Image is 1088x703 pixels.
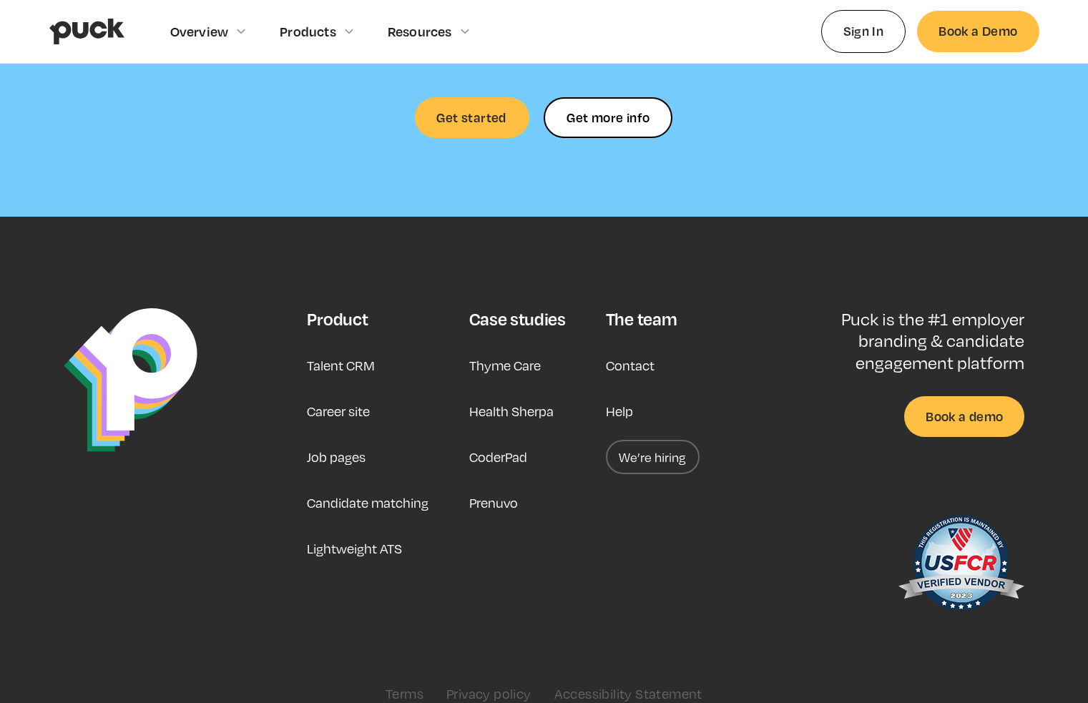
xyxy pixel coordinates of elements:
div: Product [307,308,368,330]
a: CoderPad [469,440,527,474]
p: Puck is the #1 employer branding & candidate engagement platform [795,308,1024,373]
a: Accessibility Statement [554,686,702,702]
a: Job pages [307,440,366,474]
a: Thyme Care [469,348,541,383]
a: Sign In [821,10,906,52]
a: Prenuvo [469,486,518,520]
a: Get started [415,97,529,138]
a: We’re hiring [606,440,700,474]
a: Get more info [544,97,672,138]
a: Health Sherpa [469,394,554,428]
a: Privacy policy [446,686,531,702]
div: Overview [170,24,229,39]
div: Case studies [469,308,566,330]
div: The team [606,308,677,330]
div: Resources [388,24,452,39]
img: Puck Logo [64,308,197,452]
div: Products [280,24,336,39]
form: Ready to find your people [544,97,672,138]
a: Help [606,394,633,428]
img: US Federal Contractor Registration System for Award Management Verified Vendor Seal [897,508,1024,623]
a: Book a Demo [917,11,1039,51]
a: Book a demo [904,396,1024,437]
a: Lightweight ATS [307,531,402,566]
a: Candidate matching [307,486,428,520]
a: Talent CRM [307,348,375,383]
a: Contact [606,348,655,383]
a: Terms [386,686,423,702]
a: Career site [307,394,370,428]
